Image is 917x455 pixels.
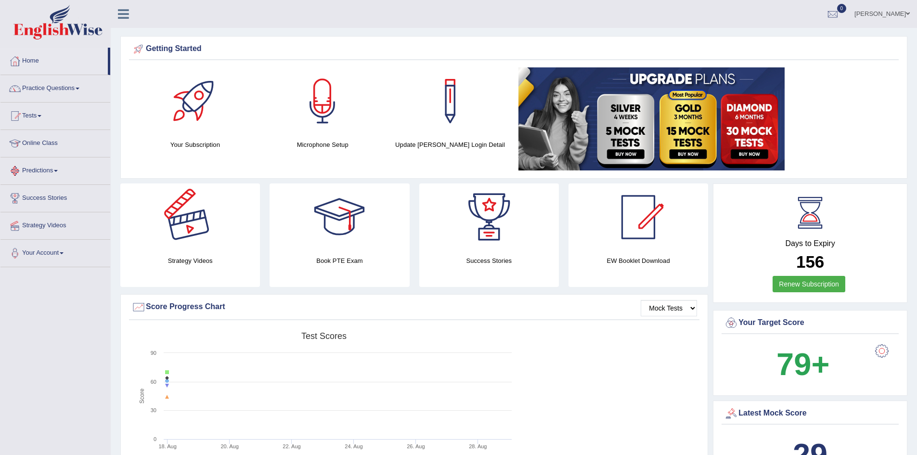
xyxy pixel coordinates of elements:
text: 30 [151,407,156,413]
a: Home [0,48,108,72]
a: Tests [0,103,110,127]
text: 90 [151,350,156,356]
a: Strategy Videos [0,212,110,236]
div: Latest Mock Score [724,406,896,421]
b: 156 [796,252,824,271]
tspan: Score [139,389,145,404]
a: Predictions [0,157,110,182]
h4: Success Stories [419,256,559,266]
tspan: 20. Aug [220,443,238,449]
h4: Strategy Videos [120,256,260,266]
tspan: 28. Aug [469,443,487,449]
a: Renew Subscription [773,276,845,292]
tspan: 22. Aug [283,443,300,449]
b: 79+ [776,347,829,382]
tspan: 18. Aug [159,443,177,449]
h4: Book PTE Exam [270,256,409,266]
tspan: 26. Aug [407,443,425,449]
text: 0 [154,436,156,442]
div: Getting Started [131,42,896,56]
tspan: 24. Aug [345,443,362,449]
h4: Microphone Setup [264,140,382,150]
img: small5.jpg [518,67,785,170]
a: Success Stories [0,185,110,209]
tspan: Test scores [301,331,347,341]
h4: EW Booklet Download [568,256,708,266]
h4: Your Subscription [136,140,254,150]
a: Online Class [0,130,110,154]
text: 60 [151,379,156,385]
h4: Update [PERSON_NAME] Login Detail [391,140,509,150]
a: Your Account [0,240,110,264]
span: 0 [837,4,847,13]
h4: Days to Expiry [724,239,896,248]
div: Your Target Score [724,316,896,330]
div: Score Progress Chart [131,300,697,314]
a: Practice Questions [0,75,110,99]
